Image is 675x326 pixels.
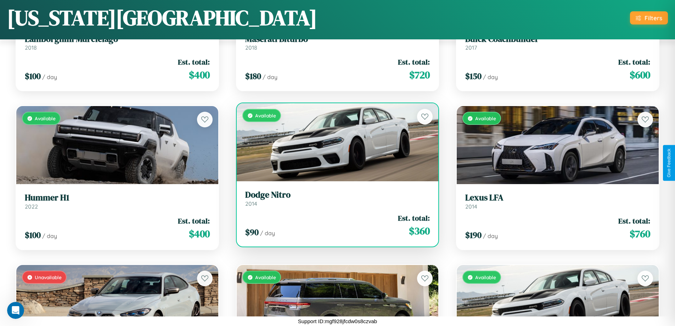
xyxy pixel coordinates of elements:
span: Available [35,115,56,121]
span: 2022 [25,203,38,210]
span: $ 100 [25,229,41,241]
button: Filters [630,11,668,24]
span: Available [475,115,496,121]
span: Available [255,112,276,118]
span: $ 400 [189,227,210,241]
span: $ 190 [465,229,482,241]
span: Est. total: [398,213,430,223]
span: 2014 [465,203,477,210]
span: / day [42,232,57,239]
span: Est. total: [178,57,210,67]
span: $ 150 [465,70,482,82]
h3: Hummer H1 [25,193,210,203]
a: Lamborghini Murcielago2018 [25,34,210,51]
span: Est. total: [618,216,650,226]
span: $ 400 [189,68,210,82]
h3: Lamborghini Murcielago [25,34,210,44]
span: / day [483,232,498,239]
span: / day [483,73,498,81]
span: $ 180 [245,70,261,82]
span: 2017 [465,44,477,51]
div: Give Feedback [666,149,671,177]
a: Buick Coachbuilder2017 [465,34,650,51]
h1: [US_STATE][GEOGRAPHIC_DATA] [7,3,317,32]
h3: Lexus LFA [465,193,650,203]
span: Est. total: [398,57,430,67]
span: $ 600 [630,68,650,82]
span: Est. total: [178,216,210,226]
span: / day [263,73,277,81]
p: Support ID: mgf928jfcdw0s8czvab [298,316,377,326]
span: 2018 [25,44,37,51]
a: Maserati Biturbo2018 [245,34,430,51]
span: $ 90 [245,226,259,238]
span: $ 100 [25,70,41,82]
span: Unavailable [35,274,62,280]
span: 2018 [245,44,257,51]
h3: Dodge Nitro [245,190,430,200]
span: 2014 [245,200,257,207]
span: Available [255,274,276,280]
a: Hummer H12022 [25,193,210,210]
div: Filters [645,14,662,22]
a: Dodge Nitro2014 [245,190,430,207]
span: / day [260,230,275,237]
span: $ 760 [630,227,650,241]
span: Est. total: [618,57,650,67]
a: Lexus LFA2014 [465,193,650,210]
span: / day [42,73,57,81]
span: $ 360 [409,224,430,238]
iframe: Intercom live chat [7,302,24,319]
span: Available [475,274,496,280]
span: $ 720 [409,68,430,82]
